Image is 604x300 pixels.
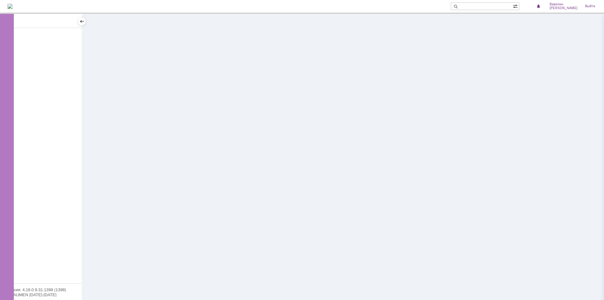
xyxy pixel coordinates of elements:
[550,3,563,6] span: Вавилин
[78,18,86,25] div: Скрыть меню
[8,4,13,9] img: logo
[6,293,75,297] div: © NAUMEN [DATE]-[DATE]
[8,4,13,9] a: Перейти на домашнюю страницу
[6,288,75,292] div: Версия: 4.18.0.9.31.1398 (1398)
[550,6,578,10] span: [PERSON_NAME]
[513,3,519,9] span: Расширенный поиск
